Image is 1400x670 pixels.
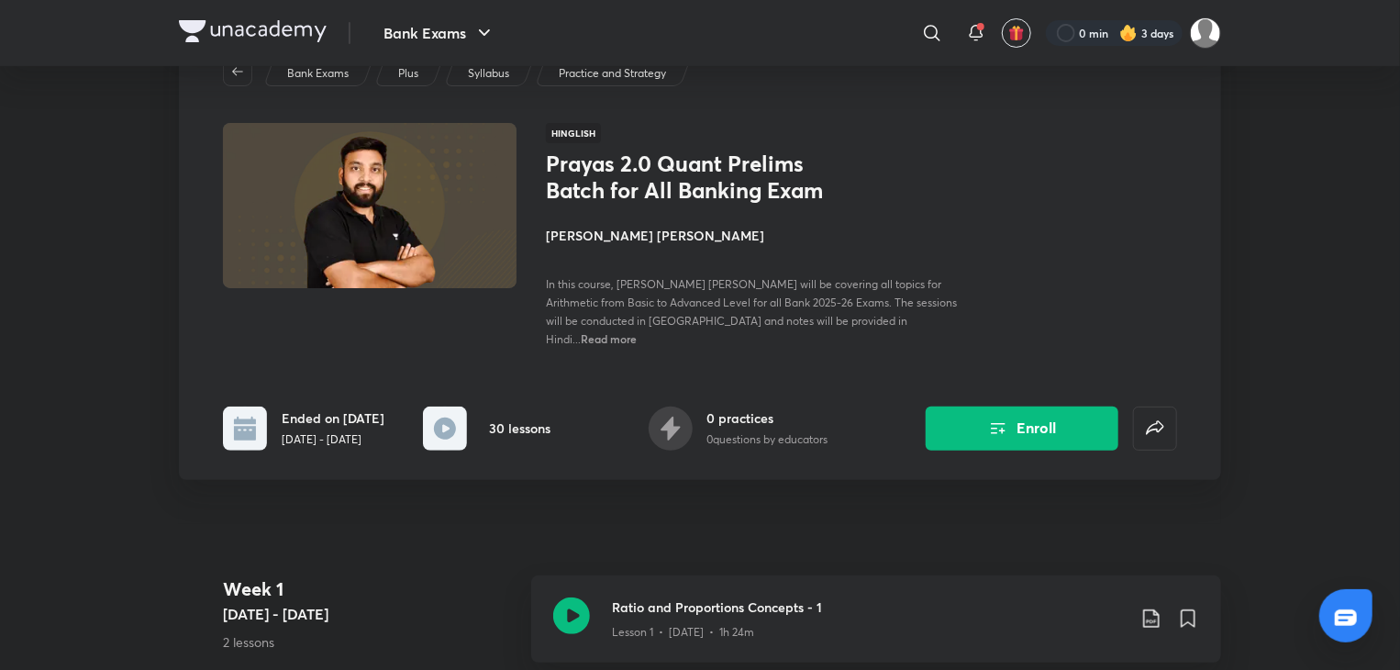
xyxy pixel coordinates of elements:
[282,431,384,448] p: [DATE] - [DATE]
[372,15,506,51] button: Bank Exams
[465,65,513,82] a: Syllabus
[282,408,384,428] h6: Ended on [DATE]
[612,624,754,641] p: Lesson 1 • [DATE] • 1h 24m
[179,20,327,47] a: Company Logo
[1008,25,1025,41] img: avatar
[546,123,601,143] span: Hinglish
[612,597,1126,617] h3: Ratio and Proportions Concepts - 1
[284,65,352,82] a: Bank Exams
[398,65,418,82] p: Plus
[1119,24,1138,42] img: streak
[546,226,957,245] h4: [PERSON_NAME] [PERSON_NAME]
[1002,18,1031,48] button: avatar
[489,419,550,438] h6: 30 lessons
[179,20,327,42] img: Company Logo
[468,65,509,82] p: Syllabus
[707,431,828,448] p: 0 questions by educators
[926,407,1118,451] button: Enroll
[287,65,349,82] p: Bank Exams
[223,603,517,625] h5: [DATE] - [DATE]
[223,575,517,603] h4: Week 1
[581,331,637,346] span: Read more
[1133,407,1177,451] button: false
[395,65,422,82] a: Plus
[559,65,666,82] p: Practice and Strategy
[1190,17,1221,49] img: snehal rajesh
[220,121,519,290] img: Thumbnail
[556,65,670,82] a: Practice and Strategy
[546,151,846,204] h1: Prayas 2.0 Quant Prelims Batch for All Banking Exam
[546,277,957,346] span: In this course, [PERSON_NAME] [PERSON_NAME] will be covering all topics for Arithmetic from Basic...
[707,408,828,428] h6: 0 practices
[223,632,517,652] p: 2 lessons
